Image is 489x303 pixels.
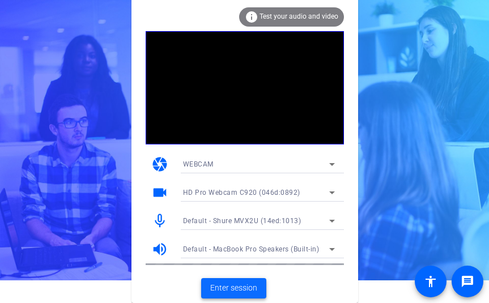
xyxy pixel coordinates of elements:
mat-icon: camera [151,156,168,173]
button: Enter session [201,278,266,298]
span: Enter session [210,282,257,294]
mat-icon: info [245,10,258,24]
span: HD Pro Webcam C920 (046d:0892) [183,189,300,197]
mat-icon: mic_none [151,212,168,229]
span: WEBCAM [183,160,214,168]
span: Default - MacBook Pro Speakers (Built-in) [183,245,320,253]
mat-icon: message [461,275,474,288]
mat-icon: videocam [151,184,168,201]
span: Test your audio and video [260,12,338,20]
mat-icon: accessibility [424,275,437,288]
mat-icon: volume_up [151,241,168,258]
span: Default - Shure MVX2U (14ed:1013) [183,217,301,225]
